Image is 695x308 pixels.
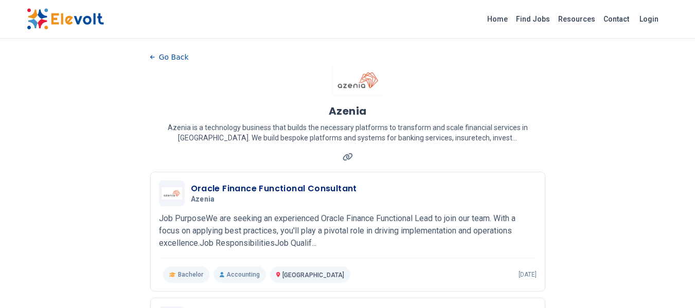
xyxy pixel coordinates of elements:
p: Job PurposeWe are seeking an experienced Oracle Finance Functional Lead to join our team. With a ... [159,212,537,249]
h3: Oracle Finance Functional Consultant [191,183,357,195]
img: Elevolt [27,8,104,30]
a: Find Jobs [512,11,554,27]
a: Login [633,9,665,29]
button: Go Back [150,49,189,65]
p: Azenia is a technology business that builds the necessary platforms to transform and scale financ... [150,122,545,143]
span: [GEOGRAPHIC_DATA] [282,271,344,279]
p: [DATE] [519,270,537,279]
a: Contact [599,11,633,27]
a: AzeniaOracle Finance Functional ConsultantAzeniaJob PurposeWe are seeking an experienced Oracle F... [159,180,537,283]
p: Accounting [213,266,266,283]
a: Home [483,11,512,27]
img: Azenia [162,187,182,200]
span: Bachelor [178,270,203,279]
img: Azenia [332,65,384,96]
a: Resources [554,11,599,27]
h1: Azenia [329,104,367,118]
span: Azenia [191,195,215,204]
